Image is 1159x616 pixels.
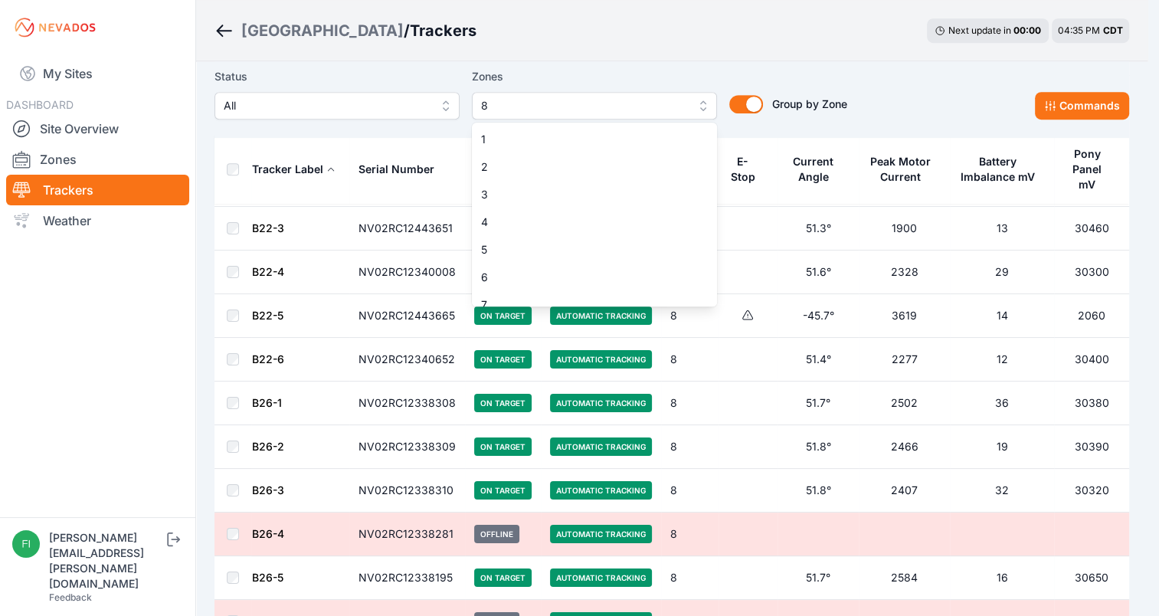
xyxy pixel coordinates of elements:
button: 8 [472,92,717,120]
span: 8 [481,97,686,115]
span: 4 [481,215,689,230]
span: 2 [481,159,689,175]
span: 5 [481,242,689,257]
span: 3 [481,187,689,202]
span: 1 [481,132,689,147]
span: 6 [481,270,689,285]
div: 8 [472,123,717,306]
span: 7 [481,297,689,313]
